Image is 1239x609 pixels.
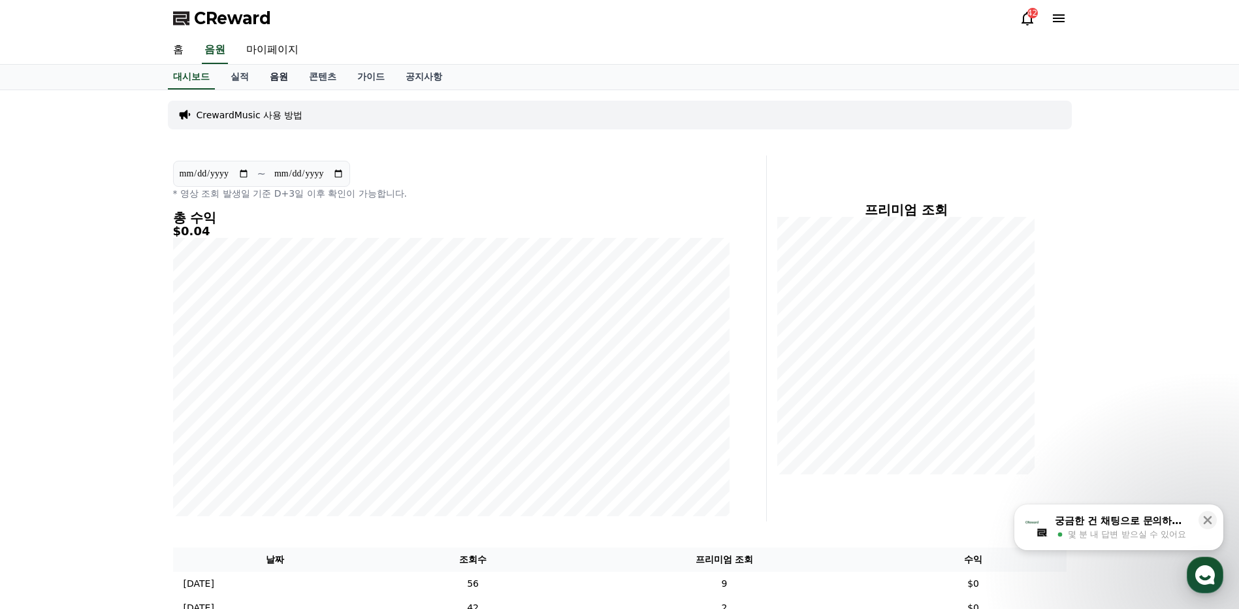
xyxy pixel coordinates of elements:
[777,203,1035,217] h4: 프리미엄 조회
[236,37,309,64] a: 마이페이지
[173,225,730,238] h5: $0.04
[298,65,347,90] a: 콘텐츠
[880,548,1067,572] th: 수익
[395,65,453,90] a: 공지사항
[173,210,730,225] h4: 총 수익
[220,65,259,90] a: 실적
[568,548,880,572] th: 프리미엄 조회
[378,572,568,596] td: 56
[378,548,568,572] th: 조회수
[120,435,135,445] span: 대화
[1020,10,1035,26] a: 42
[169,414,251,447] a: 설정
[202,37,228,64] a: 음원
[173,8,271,29] a: CReward
[347,65,395,90] a: 가이드
[568,572,880,596] td: 9
[880,572,1067,596] td: $0
[86,414,169,447] a: 대화
[4,414,86,447] a: 홈
[257,166,266,182] p: ~
[197,108,303,122] a: CrewardMusic 사용 방법
[173,548,378,572] th: 날짜
[194,8,271,29] span: CReward
[202,434,217,444] span: 설정
[163,37,194,64] a: 홈
[1027,8,1038,18] div: 42
[41,434,49,444] span: 홈
[259,65,298,90] a: 음원
[168,65,215,90] a: 대시보드
[184,577,214,591] p: [DATE]
[173,187,730,200] p: * 영상 조회 발생일 기준 D+3일 이후 확인이 가능합니다.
